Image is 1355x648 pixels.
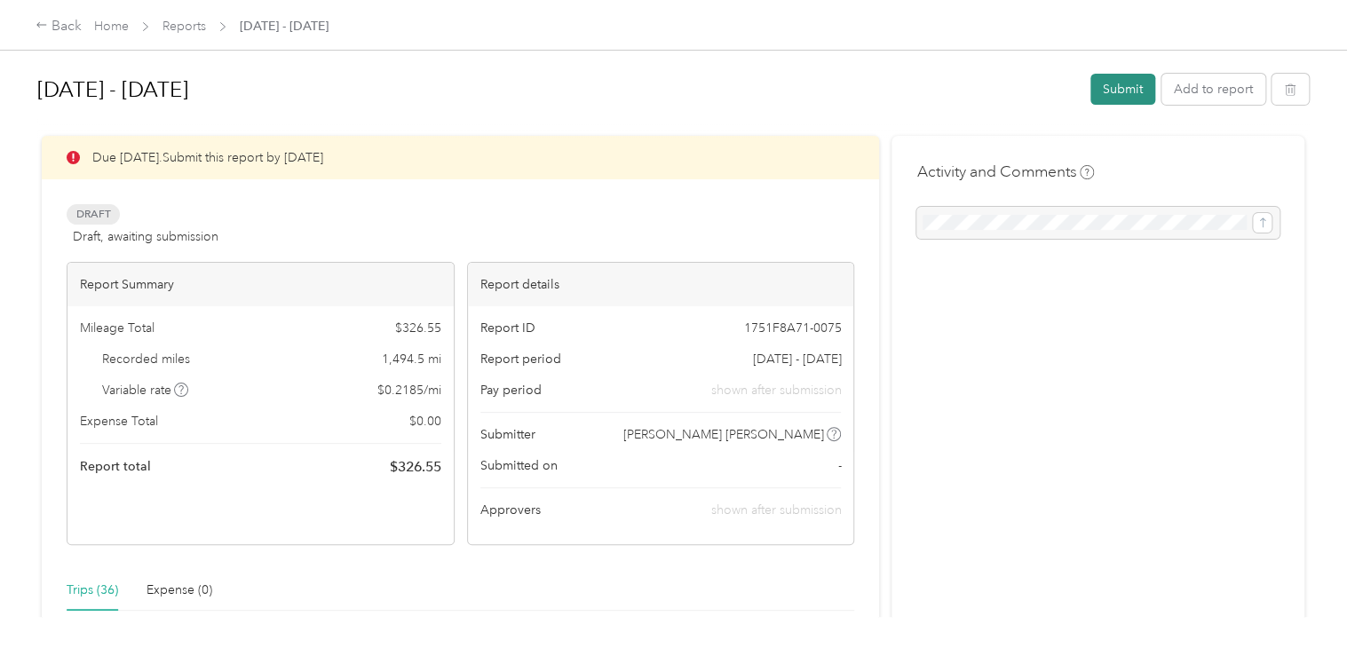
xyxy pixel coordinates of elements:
span: Draft [67,204,120,225]
span: 1,494.5 mi [382,350,441,368]
a: Home [94,19,129,34]
div: Report Summary [67,263,454,306]
span: shown after submission [710,502,841,518]
span: 1751F8A71-0075 [743,319,841,337]
div: Expense (0) [147,581,212,600]
div: Report details [468,263,854,306]
span: Submitted on [480,456,558,475]
span: Report ID [480,319,535,337]
span: Recorded miles [102,350,190,368]
span: Draft, awaiting submission [73,227,218,246]
span: $ 326.55 [395,319,441,337]
span: Approvers [480,501,541,519]
span: Pay period [480,381,542,399]
span: Mileage Total [80,319,155,337]
span: Variable rate [102,381,189,399]
button: Submit [1090,74,1155,105]
span: Report period [480,350,561,368]
span: Report total [80,457,151,476]
a: Reports [162,19,206,34]
span: - [837,456,841,475]
span: [DATE] - [DATE] [240,17,329,36]
span: [PERSON_NAME] [PERSON_NAME] [623,425,824,444]
span: shown after submission [710,381,841,399]
div: Trips (36) [67,581,118,600]
span: $ 326.55 [390,456,441,478]
h1: Aug 1 - 31, 2025 [37,68,1078,111]
span: [DATE] - [DATE] [752,350,841,368]
h4: Activity and Comments [916,161,1094,183]
span: Submitter [480,425,535,444]
span: $ 0.00 [409,412,441,431]
span: Expense Total [80,412,158,431]
button: Add to report [1161,74,1265,105]
div: Back [36,16,82,37]
span: $ 0.2185 / mi [377,381,441,399]
iframe: Everlance-gr Chat Button Frame [1256,549,1355,648]
div: Due [DATE]. Submit this report by [DATE] [42,136,879,179]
